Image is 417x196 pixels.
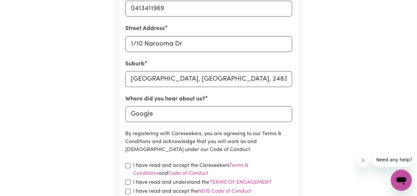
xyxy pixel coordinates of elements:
[125,36,292,52] input: e.g. 221B Victoria St
[209,178,272,187] button: I have read and understand the
[125,130,292,154] p: By registering with Careseekers, you are agreeing to our Terms & Conditions and acknowledge that ...
[125,71,292,87] input: e.g. North Bondi, New South Wales
[125,1,292,17] input: e.g. 0412 345 678
[133,187,252,195] label: I have read and accept the
[125,60,145,68] label: Suburb
[391,170,412,191] iframe: Button to launch messaging window
[356,154,370,167] iframe: Close message
[4,5,40,10] span: Need any help?
[133,178,272,187] label: I have read and understand the
[168,171,208,176] a: Code of Conduct
[198,189,252,194] a: NDIS Code of Conduct
[125,95,205,103] label: Where did you hear about us?
[125,24,165,33] label: Street Address
[133,162,292,177] label: I have read and accept the Careseekers and
[125,106,292,122] input: e.g. Google, word of mouth etc.
[372,152,412,167] iframe: Message from company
